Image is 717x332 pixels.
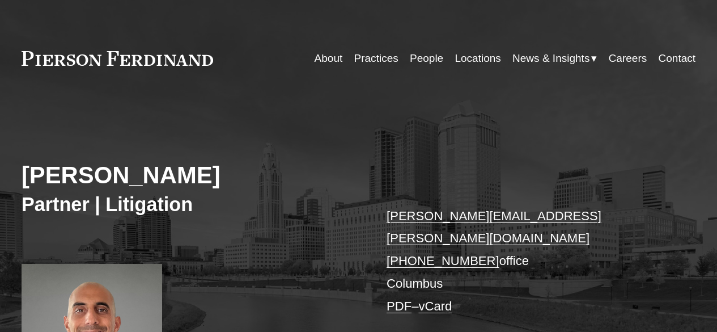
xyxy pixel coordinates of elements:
a: Locations [455,48,500,69]
a: Careers [609,48,647,69]
a: vCard [418,299,452,313]
h3: Partner | Litigation [22,192,359,216]
span: News & Insights [512,49,589,68]
a: PDF [387,299,411,313]
a: [PHONE_NUMBER] [387,254,499,268]
a: About [315,48,343,69]
a: [PERSON_NAME][EMAIL_ADDRESS][PERSON_NAME][DOMAIN_NAME] [387,209,601,246]
a: People [410,48,443,69]
p: office Columbus – [387,205,667,318]
a: folder dropdown [512,48,597,69]
a: Practices [354,48,398,69]
h2: [PERSON_NAME] [22,161,359,190]
a: Contact [659,48,696,69]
